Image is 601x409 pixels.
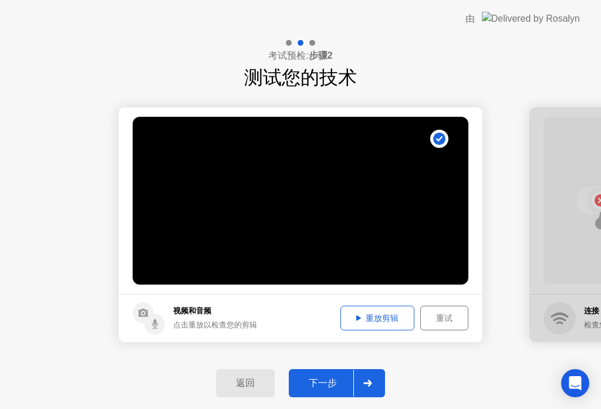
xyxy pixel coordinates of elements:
div: 点击重放以检查您的剪辑 [173,319,257,330]
div: 重试 [424,313,464,324]
div: 返回 [220,377,271,390]
button: 下一步 [289,369,385,397]
h5: 视频和音频 [173,305,257,317]
button: 重放剪辑 [340,306,414,330]
div: 下一步 [292,377,353,390]
h4: 考试预检: [268,49,332,63]
div: 由 [465,12,475,26]
b: 步骤2 [309,50,333,60]
button: 返回 [216,369,275,397]
button: 重试 [420,306,468,330]
img: Delivered by Rosalyn [482,12,580,25]
div: 重放剪辑 [345,313,410,324]
h1: 测试您的技术 [244,63,357,92]
div: Open Intercom Messenger [561,369,589,397]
